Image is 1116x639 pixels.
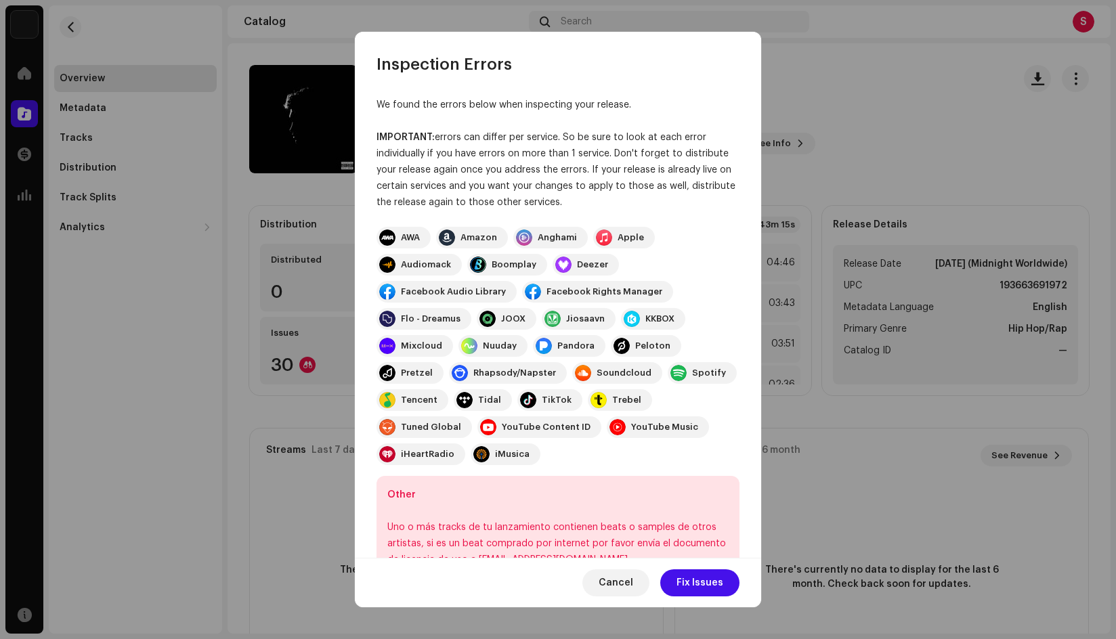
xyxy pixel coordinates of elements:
div: Tidal [478,395,501,405]
div: Jiosaavn [566,313,605,324]
span: Cancel [599,569,633,596]
div: Facebook Rights Manager [546,286,662,297]
div: Tencent [401,395,437,405]
button: Cancel [582,569,649,596]
div: Spotify [692,368,726,378]
span: Fix Issues [677,569,723,596]
div: Facebook Audio Library [401,286,506,297]
div: Apple [618,232,644,243]
div: Rhapsody/Napster [473,368,556,378]
div: Audiomack [401,259,451,270]
div: iHeartRadio [401,449,454,460]
div: YouTube Content ID [502,422,591,433]
div: Boomplay [492,259,536,270]
div: Pretzel [401,368,433,378]
div: AWA [401,232,420,243]
div: Tuned Global [401,422,461,433]
div: Flo - Dreamus [401,313,460,324]
div: JOOX [501,313,525,324]
div: Peloton [635,340,670,351]
div: iMusica [495,449,530,460]
div: KKBOX [645,313,674,324]
button: Fix Issues [660,569,739,596]
div: Nuuday [483,340,517,351]
div: Trebel [612,395,641,405]
div: Deezer [577,259,608,270]
div: Uno o más tracks de tu lanzamiento contienen beats o samples de otros artistas, si es un beat com... [387,519,729,568]
div: Soundcloud [597,368,651,378]
div: We found the errors below when inspecting your release. [377,97,739,113]
div: YouTube Music [631,422,698,433]
div: errors can differ per service. So be sure to look at each error individually if you have errors o... [377,129,739,211]
div: Pandora [557,340,595,351]
div: Anghami [538,232,577,243]
div: TikTok [542,395,572,405]
div: Amazon [460,232,497,243]
strong: IMPORTANT: [377,133,435,142]
b: Other [387,490,416,500]
span: Inspection Errors [377,53,512,75]
div: Mixcloud [401,340,442,351]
